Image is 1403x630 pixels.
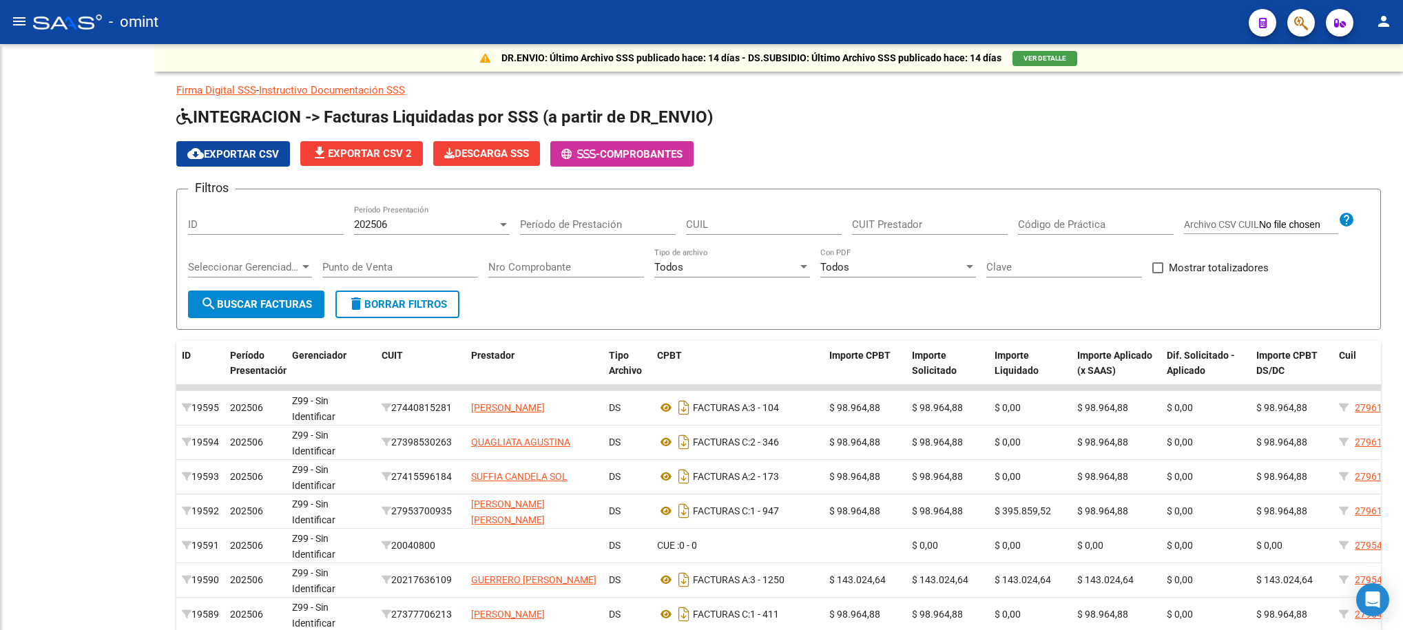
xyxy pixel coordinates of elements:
span: $ 0,00 [1167,437,1193,448]
div: 20217636109 [382,572,460,588]
div: Open Intercom Messenger [1356,583,1389,616]
datatable-header-cell: ID [176,341,225,401]
span: Exportar CSV 2 [311,147,412,160]
span: $ 98.964,88 [912,437,963,448]
span: $ 98.964,88 [829,437,880,448]
span: $ 98.964,88 [912,402,963,413]
span: $ 98.964,88 [1077,505,1128,516]
span: $ 98.964,88 [1077,437,1128,448]
span: $ 0,00 [1077,540,1103,551]
span: $ 143.024,64 [912,574,968,585]
span: - omint [109,7,158,37]
i: Descargar documento [675,397,693,419]
a: Instructivo Documentación SSS [259,84,405,96]
span: Z99 - Sin Identificar [292,533,335,560]
span: Buscar Facturas [200,298,312,311]
span: Mostrar totalizadores [1169,260,1269,276]
span: FACTURAS A: [693,471,750,482]
div: 3 - 1250 [657,569,818,591]
input: Archivo CSV CUIL [1259,219,1338,231]
mat-icon: person [1375,13,1392,30]
span: $ 98.964,88 [1256,505,1307,516]
span: Seleccionar Gerenciador [188,261,300,273]
datatable-header-cell: Tipo Archivo [603,341,652,401]
h3: Filtros [188,178,236,198]
button: Descarga SSS [433,141,540,166]
span: Importe CPBT DS/DC [1256,350,1318,377]
div: 19589 [182,607,219,622]
div: 27377706213 [382,607,460,622]
span: FACTURAS A: [693,574,750,585]
span: GUERRERO [PERSON_NAME] [471,574,596,585]
span: VER DETALLE [1023,54,1066,62]
button: Borrar Filtros [335,291,459,318]
datatable-header-cell: CPBT [652,341,824,401]
div: 20040800 [382,538,460,554]
span: $ 0,00 [912,540,938,551]
a: Firma Digital SSS [176,84,256,96]
div: 0 - 0 [657,538,818,554]
span: $ 0,00 [1167,609,1193,620]
span: Exportar CSV [187,148,279,160]
mat-icon: help [1338,211,1355,228]
span: $ 98.964,88 [1077,609,1128,620]
div: 19591 [182,538,219,554]
span: Cuil [1339,350,1356,361]
span: $ 0,00 [995,437,1021,448]
span: DS [609,437,621,448]
span: $ 98.964,88 [829,505,880,516]
button: Buscar Facturas [188,291,324,318]
span: $ 143.024,64 [829,574,886,585]
span: $ 0,00 [995,471,1021,482]
p: DR.ENVIO: Último Archivo SSS publicado hace: 14 días - DS.SUBSIDIO: Último Archivo SSS publicado ... [501,50,1001,65]
span: $ 0,00 [995,609,1021,620]
span: FACTURAS C: [693,505,750,516]
button: VER DETALLE [1012,51,1077,66]
span: $ 98.964,88 [1077,402,1128,413]
span: $ 98.964,88 [912,471,963,482]
span: Todos [820,261,849,273]
datatable-header-cell: CUIT [376,341,466,401]
span: DS [609,574,621,585]
span: Z99 - Sin Identificar [292,498,335,525]
span: FACTURAS A: [693,402,750,413]
span: [PERSON_NAME] [471,402,545,413]
span: Z99 - Sin Identificar [292,395,335,422]
span: $ 395.859,52 [995,505,1051,516]
span: Gerenciador [292,350,346,361]
div: 27398530263 [382,434,460,450]
span: $ 143.024,64 [1256,574,1313,585]
span: $ 0,00 [1167,574,1193,585]
span: $ 98.964,88 [912,609,963,620]
div: 19590 [182,572,219,588]
span: [PERSON_NAME] [PERSON_NAME] [471,498,545,525]
span: QUAGLIATA AGUSTINA [471,437,570,448]
span: Importe Solicitado [912,350,957,377]
p: - [176,83,1381,98]
div: 3 - 104 [657,397,818,419]
datatable-header-cell: Importe CPBT [824,341,906,401]
span: $ 98.964,88 [1077,471,1128,482]
button: Exportar CSV 2 [300,141,423,166]
div: 19592 [182,503,219,519]
i: Descargar documento [675,431,693,453]
span: FACTURAS C: [693,609,750,620]
span: 202506 [230,437,263,448]
span: DS [609,402,621,413]
span: Todos [654,261,683,273]
mat-icon: file_download [311,145,328,161]
span: ID [182,350,191,361]
span: $ 143.024,64 [1077,574,1134,585]
mat-icon: search [200,295,217,312]
span: $ 0,00 [1167,471,1193,482]
div: 19593 [182,469,219,485]
span: CUE : [657,540,679,551]
span: 202506 [230,609,263,620]
span: $ 98.964,88 [1256,437,1307,448]
span: $ 143.024,64 [995,574,1051,585]
div: 1 - 947 [657,500,818,522]
div: 19594 [182,434,219,450]
span: CUIT [382,350,403,361]
span: SUFFIA CANDELA SOL [471,471,568,482]
span: DS [609,540,621,551]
